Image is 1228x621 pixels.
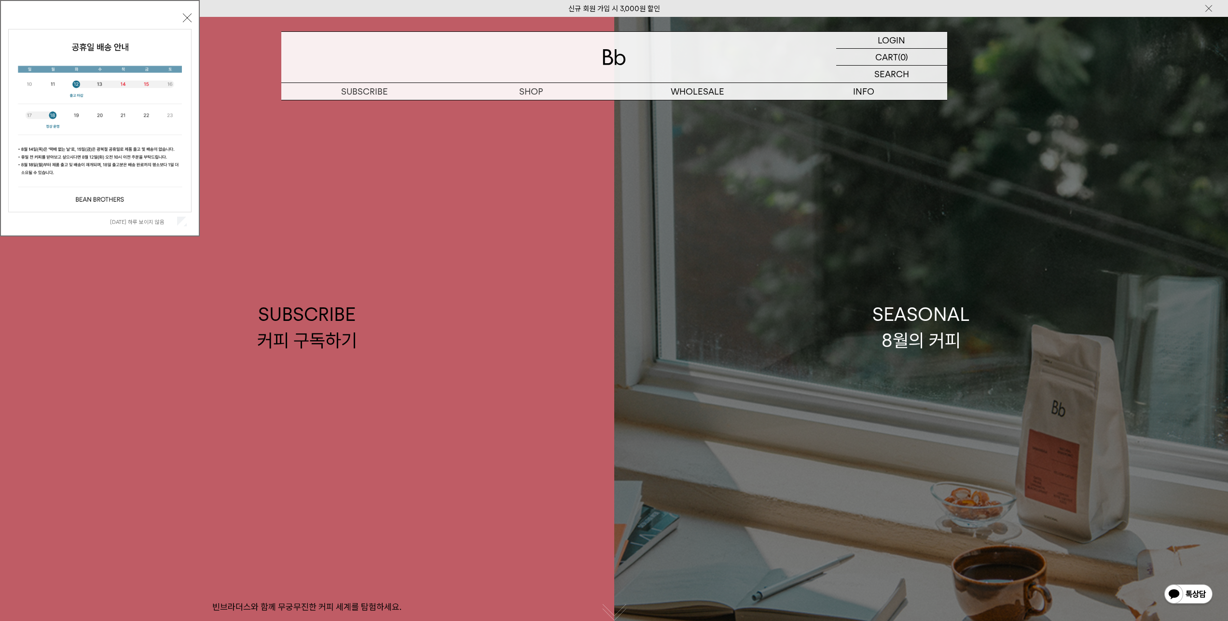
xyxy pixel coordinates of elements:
img: 로고 [603,49,626,65]
div: SUBSCRIBE 커피 구독하기 [257,302,357,353]
div: SEASONAL 8월의 커피 [872,302,970,353]
button: 닫기 [183,14,192,22]
p: WHOLESALE [614,83,781,100]
label: [DATE] 하루 보이지 않음 [110,219,175,225]
a: SUBSCRIBE [281,83,448,100]
img: cb63d4bbb2e6550c365f227fdc69b27f_113810.jpg [9,29,191,212]
a: 신규 회원 가입 시 3,000원 할인 [568,4,660,13]
p: SEARCH [874,66,909,83]
img: 카카오톡 채널 1:1 채팅 버튼 [1163,583,1214,607]
p: (0) [898,49,908,65]
a: CART (0) [836,49,947,66]
a: SHOP [448,83,614,100]
p: LOGIN [878,32,905,48]
a: LOGIN [836,32,947,49]
p: CART [875,49,898,65]
p: INFO [781,83,947,100]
